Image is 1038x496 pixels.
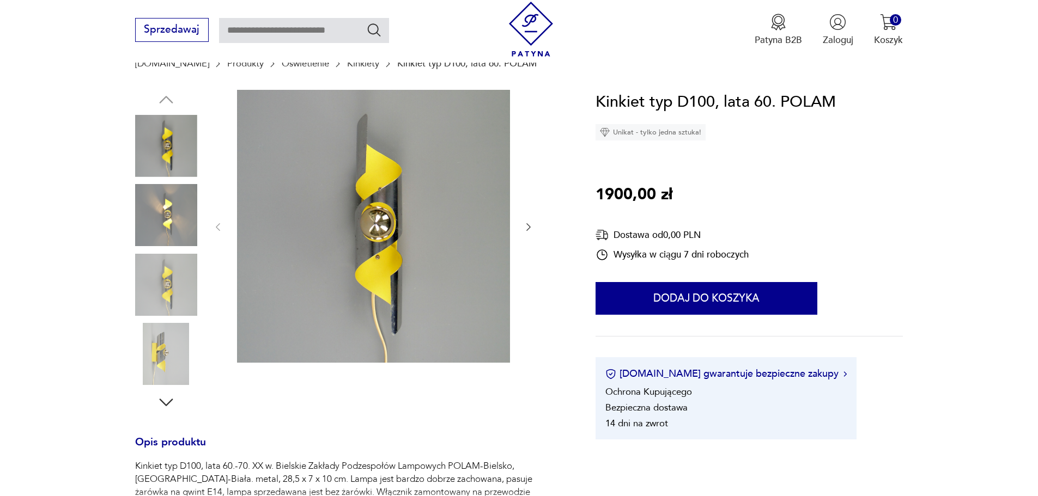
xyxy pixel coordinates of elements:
img: Ikona certyfikatu [605,369,616,379]
a: Produkty [227,58,264,69]
img: Zdjęcie produktu Kinkiet typ D100, lata 60. POLAM [135,115,197,177]
button: Dodaj do koszyka [596,282,817,315]
p: Kinkiet typ D100, lata 60. POLAM [397,58,537,69]
button: Sprzedawaj [135,18,209,42]
a: Oświetlenie [282,58,329,69]
button: Zaloguj [823,14,853,46]
div: Dostawa od 0,00 PLN [596,228,749,242]
li: Bezpieczna dostawa [605,401,688,414]
a: Kinkiety [347,58,379,69]
button: Patyna B2B [755,14,802,46]
img: Ikona medalu [770,14,787,30]
a: Sprzedawaj [135,26,209,35]
button: [DOMAIN_NAME] gwarantuje bezpieczne zakupy [605,367,847,381]
img: Zdjęcie produktu Kinkiet typ D100, lata 60. POLAM [237,90,510,363]
img: Ikona strzałki w prawo [843,371,847,377]
h3: Opis produktu [135,438,564,460]
p: Zaloguj [823,34,853,46]
li: 14 dni na zwrot [605,417,668,430]
div: 0 [890,14,901,26]
h1: Kinkiet typ D100, lata 60. POLAM [596,90,836,115]
div: Unikat - tylko jedna sztuka! [596,124,706,140]
img: Ikona diamentu [600,127,610,137]
button: 0Koszyk [874,14,903,46]
img: Ikona dostawy [596,228,609,242]
li: Ochrona Kupującego [605,385,692,398]
a: [DOMAIN_NAME] [135,58,209,69]
button: Szukaj [366,22,382,38]
img: Patyna - sklep z meblami i dekoracjami vintage [503,2,559,57]
p: Koszyk [874,34,903,46]
img: Zdjęcie produktu Kinkiet typ D100, lata 60. POLAM [135,323,197,385]
p: 1900,00 zł [596,182,672,207]
img: Ikona koszyka [880,14,897,30]
img: Zdjęcie produktu Kinkiet typ D100, lata 60. POLAM [135,254,197,316]
p: Patyna B2B [755,34,802,46]
img: Zdjęcie produktu Kinkiet typ D100, lata 60. POLAM [135,184,197,246]
div: Wysyłka w ciągu 7 dni roboczych [596,248,749,261]
img: Ikonka użytkownika [829,14,846,30]
a: Ikona medaluPatyna B2B [755,14,802,46]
